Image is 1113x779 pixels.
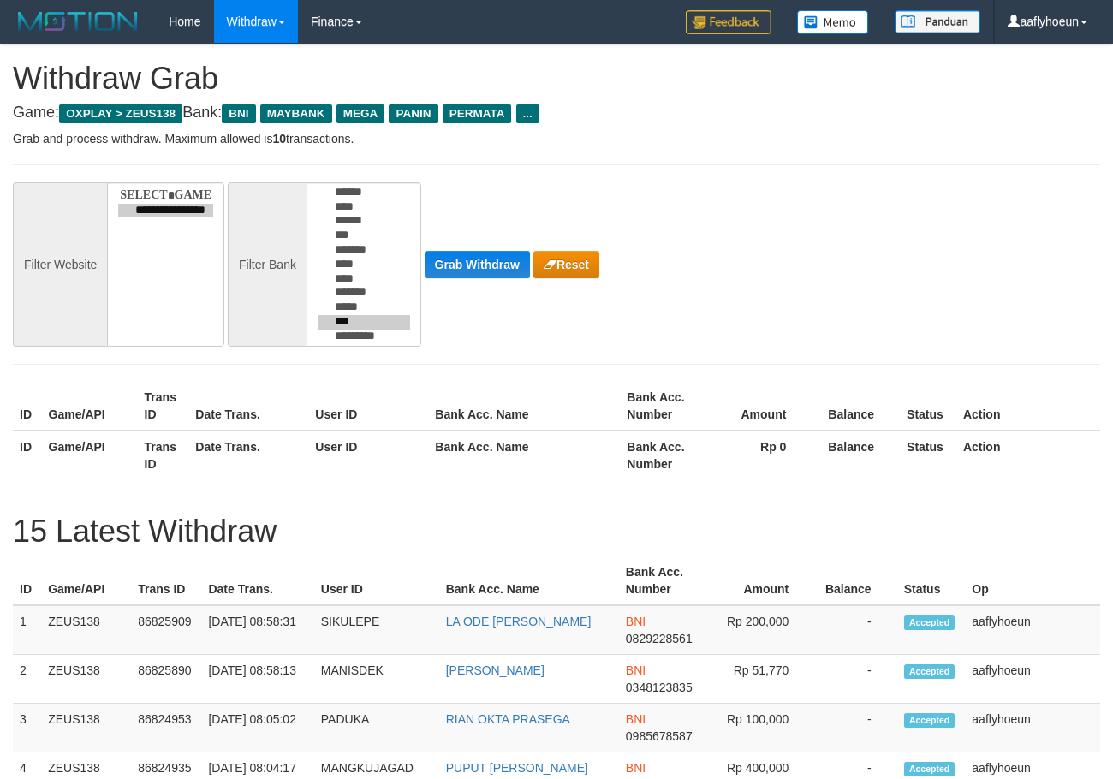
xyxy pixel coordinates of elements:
span: BNI [626,663,646,677]
td: aaflyhoeun [965,605,1100,655]
th: Action [956,382,1100,431]
th: Balance [814,556,896,605]
span: BNI [222,104,255,123]
th: ID [13,431,42,479]
td: - [814,655,896,704]
th: Date Trans. [188,382,308,431]
td: aaflyhoeun [965,704,1100,752]
th: Action [956,431,1100,479]
th: User ID [308,431,428,479]
th: Bank Acc. Number [620,382,716,431]
th: Amount [717,556,815,605]
span: ... [516,104,539,123]
td: PADUKA [314,704,439,752]
button: Reset [533,251,599,278]
div: Filter Bank [228,182,307,347]
a: RIAN OKTA PRASEGA [446,712,570,726]
th: Status [897,556,966,605]
span: 0829228561 [626,632,693,645]
td: aaflyhoeun [965,655,1100,704]
th: ID [13,382,42,431]
span: BNI [626,712,646,726]
td: MANISDEK [314,655,439,704]
span: Accepted [904,762,955,776]
td: 86825909 [131,605,201,655]
img: panduan.png [895,10,980,33]
span: MAYBANK [260,104,332,123]
p: Grab and process withdraw. Maximum allowed is transactions. [13,130,1100,147]
div: Filter Website [13,182,107,347]
th: User ID [314,556,439,605]
h1: Withdraw Grab [13,62,1100,96]
img: MOTION_logo.png [13,9,143,34]
strong: 10 [272,132,286,146]
th: Op [965,556,1100,605]
th: Trans ID [131,556,201,605]
td: 3 [13,704,41,752]
th: Balance [812,431,900,479]
th: Trans ID [138,431,189,479]
th: Bank Acc. Name [439,556,619,605]
a: [PERSON_NAME] [446,663,545,677]
th: Game/API [42,431,138,479]
td: [DATE] 08:58:31 [201,605,313,655]
th: Bank Acc. Name [428,431,620,479]
td: 86825890 [131,655,201,704]
td: ZEUS138 [41,704,131,752]
th: Game/API [42,382,138,431]
a: PUPUT [PERSON_NAME] [446,761,588,775]
th: User ID [308,382,428,431]
img: Button%20Memo.svg [797,10,869,34]
span: Accepted [904,664,955,679]
span: Accepted [904,615,955,630]
img: Feedback.jpg [686,10,771,34]
th: Trans ID [138,382,189,431]
td: Rp 100,000 [717,704,815,752]
th: Balance [812,382,900,431]
th: Game/API [41,556,131,605]
td: 2 [13,655,41,704]
th: Amount [716,382,812,431]
td: 86824953 [131,704,201,752]
span: OXPLAY > ZEUS138 [59,104,182,123]
th: Rp 0 [716,431,812,479]
td: [DATE] 08:58:13 [201,655,313,704]
th: Status [900,382,956,431]
td: [DATE] 08:05:02 [201,704,313,752]
td: 1 [13,605,41,655]
span: PERMATA [443,104,512,123]
td: - [814,704,896,752]
span: PANIN [389,104,437,123]
button: Grab Withdraw [425,251,530,278]
td: ZEUS138 [41,655,131,704]
th: Bank Acc. Name [428,382,620,431]
th: Bank Acc. Number [619,556,717,605]
span: 0985678587 [626,729,693,743]
td: Rp 200,000 [717,605,815,655]
td: ZEUS138 [41,605,131,655]
th: Date Trans. [188,431,308,479]
span: BNI [626,615,646,628]
span: BNI [626,761,646,775]
th: Date Trans. [201,556,313,605]
td: Rp 51,770 [717,655,815,704]
td: SIKULEPE [314,605,439,655]
th: ID [13,556,41,605]
span: Accepted [904,713,955,728]
th: Bank Acc. Number [620,431,716,479]
span: MEGA [336,104,385,123]
h4: Game: Bank: [13,104,1100,122]
th: Status [900,431,956,479]
td: - [814,605,896,655]
h1: 15 Latest Withdraw [13,514,1100,549]
span: 0348123835 [626,681,693,694]
a: LA ODE [PERSON_NAME] [446,615,592,628]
